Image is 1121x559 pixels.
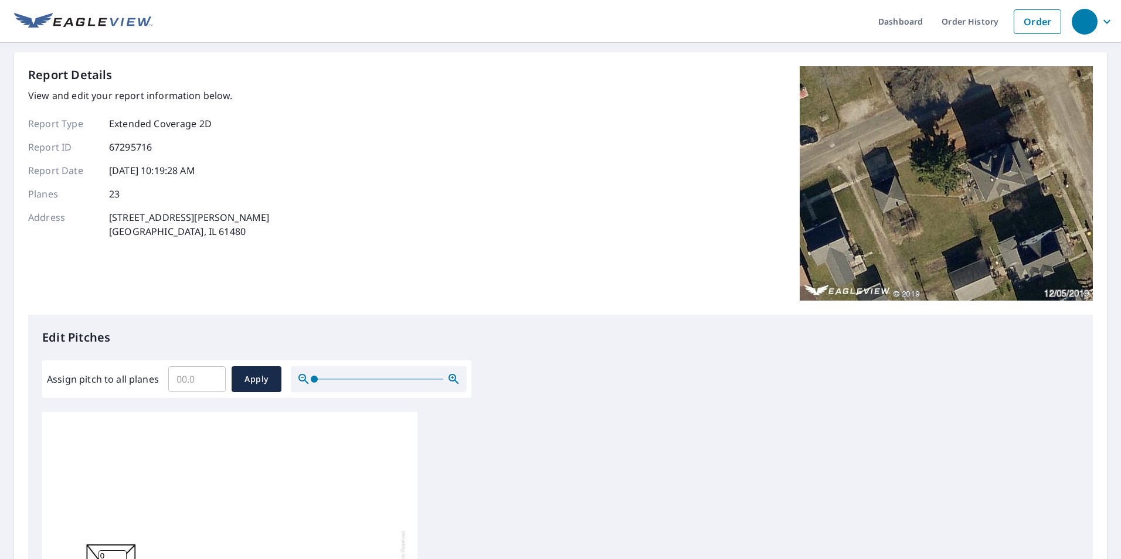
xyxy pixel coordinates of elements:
p: Report ID [28,140,98,154]
p: Report Details [28,66,113,84]
img: EV Logo [14,13,152,30]
p: 23 [109,187,120,201]
p: Report Type [28,117,98,131]
p: [DATE] 10:19:28 AM [109,163,195,178]
p: Report Date [28,163,98,178]
p: View and edit your report information below. [28,88,269,103]
p: Extended Coverage 2D [109,117,212,131]
img: Top image [800,66,1093,301]
span: Apply [241,372,272,387]
label: Assign pitch to all planes [47,372,159,386]
p: [STREET_ADDRESS][PERSON_NAME] [GEOGRAPHIC_DATA], IL 61480 [109,210,269,238]
p: Planes [28,187,98,201]
button: Apply [232,366,281,392]
p: 67295716 [109,140,152,154]
a: Order [1014,9,1061,34]
input: 00.0 [168,363,226,396]
p: Address [28,210,98,238]
p: Edit Pitches [42,329,1079,346]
